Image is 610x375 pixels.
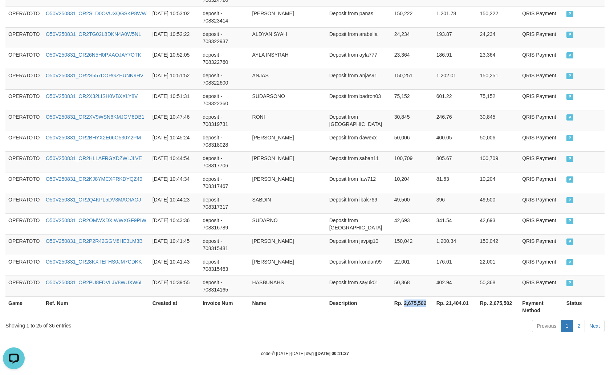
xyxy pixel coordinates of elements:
td: 22,001 [391,255,434,276]
td: 10,204 [391,172,434,193]
td: 341.54 [434,213,477,234]
td: 150,251 [477,69,520,89]
td: [DATE] 10:52:05 [150,48,200,69]
td: 601.22 [434,89,477,110]
td: 150,222 [391,7,434,27]
td: 150,042 [391,234,434,255]
a: O50V250831_OR2SLD0OVUXQGSKP8WW [46,11,147,16]
span: PAID [566,280,574,286]
td: 24,234 [391,27,434,48]
span: PAID [566,73,574,79]
a: O50V250831_OR2OMWXDXIWWXGF9PIW [46,217,146,223]
a: O50V250831_OR2Q4KPL5DV3MAOIAOJ [46,197,141,203]
a: O50V250831_OR2XV9WSN6KMJGM6DB1 [46,114,145,120]
a: O50V250831_OR2HLLAFRGXDZWLJLVE [46,155,142,161]
th: Rp. 2,675,502 [477,296,520,317]
td: deposit - 708322937 [200,27,249,48]
td: OPERATOTO [5,193,43,213]
td: QRIS Payment [519,48,564,69]
td: deposit - 708317467 [200,172,249,193]
td: Deposit from sayuk01 [326,276,391,296]
td: OPERATOTO [5,151,43,172]
span: PAID [566,94,574,100]
td: SUDARSONO [249,89,326,110]
td: [PERSON_NAME] [249,234,326,255]
td: OPERATOTO [5,69,43,89]
td: 150,222 [477,7,520,27]
td: QRIS Payment [519,193,564,213]
td: Deposit from arabella [326,27,391,48]
span: PAID [566,176,574,183]
td: [DATE] 10:45:24 [150,131,200,151]
td: [PERSON_NAME] [249,151,326,172]
td: OPERATOTO [5,234,43,255]
td: 1,200.34 [434,234,477,255]
span: PAID [566,32,574,38]
th: Rp. 2,675,502 [391,296,434,317]
th: Description [326,296,391,317]
td: OPERATOTO [5,276,43,296]
th: Payment Method [519,296,564,317]
td: deposit - 708315481 [200,234,249,255]
td: [DATE] 10:51:52 [150,69,200,89]
td: QRIS Payment [519,213,564,234]
td: Deposit from ayla777 [326,48,391,69]
td: Deposit from kondan99 [326,255,391,276]
td: OPERATOTO [5,89,43,110]
td: [DATE] 10:43:36 [150,213,200,234]
td: 100,709 [391,151,434,172]
td: Deposit from badron03 [326,89,391,110]
td: deposit - 708317317 [200,193,249,213]
span: PAID [566,197,574,203]
td: 42,693 [477,213,520,234]
span: PAID [566,52,574,58]
a: Next [585,320,605,332]
td: AYLA INSYRAH [249,48,326,69]
a: Previous [532,320,561,332]
td: deposit - 708315463 [200,255,249,276]
th: Rp. 21,404.01 [434,296,477,317]
td: deposit - 708322760 [200,48,249,69]
td: 1,202.01 [434,69,477,89]
td: 396 [434,193,477,213]
th: Game [5,296,43,317]
td: QRIS Payment [519,276,564,296]
td: [PERSON_NAME] [249,255,326,276]
span: PAID [566,135,574,141]
td: Deposit from faw712 [326,172,391,193]
td: [DATE] 10:47:46 [150,110,200,131]
td: [DATE] 10:39:55 [150,276,200,296]
td: 50,006 [391,131,434,151]
td: OPERATOTO [5,172,43,193]
a: O50V250831_OR2TG02L8DKN4A0W5NL [46,31,141,37]
td: [DATE] 10:51:31 [150,89,200,110]
td: QRIS Payment [519,172,564,193]
td: 49,500 [391,193,434,213]
td: deposit - 708314165 [200,276,249,296]
td: 10,204 [477,172,520,193]
td: 186.91 [434,48,477,69]
td: [PERSON_NAME] [249,7,326,27]
td: [DATE] 10:52:22 [150,27,200,48]
strong: [DATE] 00:11:37 [316,351,349,356]
td: 50,368 [477,276,520,296]
td: QRIS Payment [519,69,564,89]
td: [DATE] 10:41:45 [150,234,200,255]
a: O50V250831_OR2PU8FDVLJV8WUXW6L [46,280,143,285]
td: SUDARNO [249,213,326,234]
td: 100,709 [477,151,520,172]
td: 23,364 [391,48,434,69]
td: QRIS Payment [519,110,564,131]
td: 150,251 [391,69,434,89]
td: HASBUNAHS [249,276,326,296]
td: 50,006 [477,131,520,151]
span: PAID [566,239,574,245]
td: 1,201.78 [434,7,477,27]
td: 246.76 [434,110,477,131]
td: OPERATOTO [5,110,43,131]
span: PAID [566,156,574,162]
td: deposit - 708316789 [200,213,249,234]
td: QRIS Payment [519,234,564,255]
td: ANJAS [249,69,326,89]
a: O50V250831_OR2BHYX2E06O530Y2PM [46,135,141,140]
